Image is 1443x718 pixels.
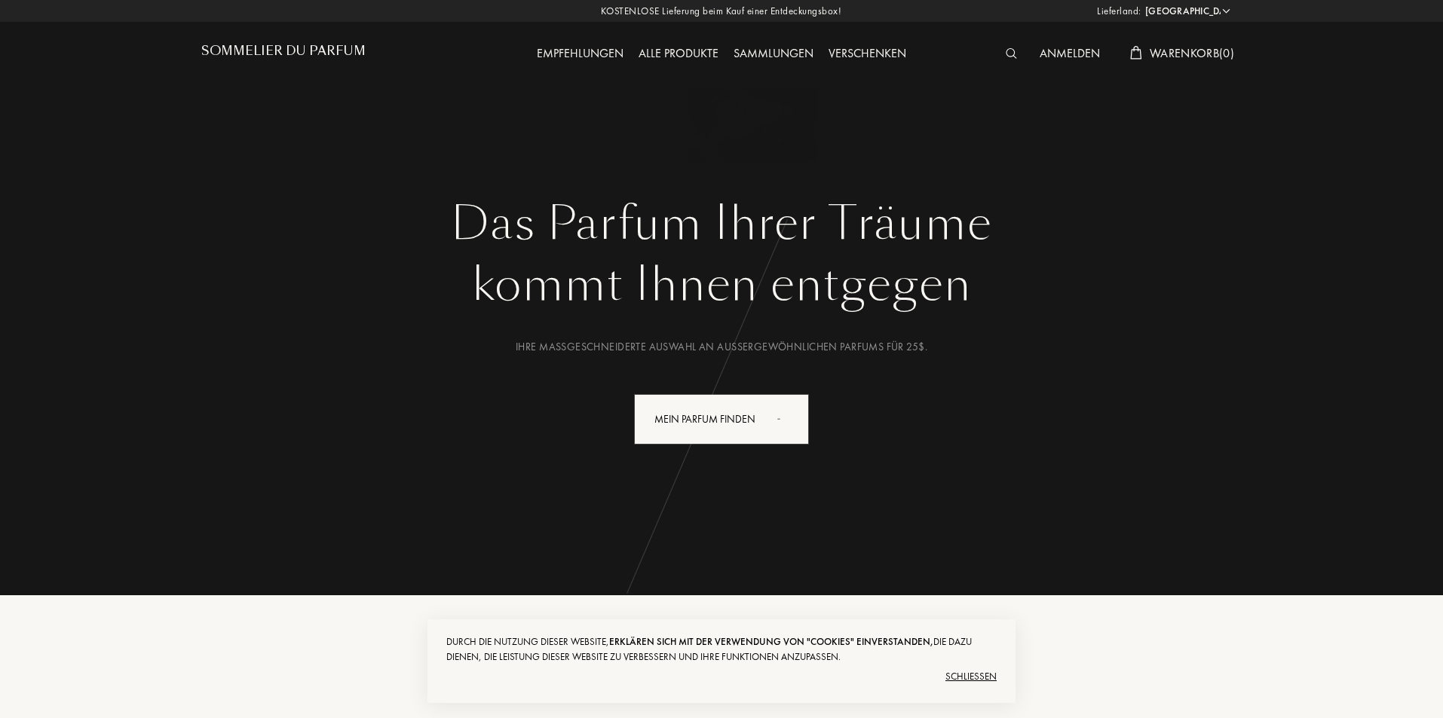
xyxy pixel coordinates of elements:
[446,634,997,665] div: Durch die Nutzung dieser Website, die dazu dienen, die Leistung dieser Website zu verbessern und ...
[821,45,914,61] a: Verschenken
[529,44,631,64] div: Empfehlungen
[631,45,726,61] a: Alle Produkte
[772,403,802,433] div: animation
[726,45,821,61] a: Sammlungen
[634,394,809,445] div: Mein Parfum finden
[1032,44,1108,64] div: Anmelden
[609,635,933,648] span: erklären sich mit der Verwendung von "Cookies" einverstanden,
[623,394,820,445] a: Mein Parfum findenanimation
[201,44,366,58] h1: Sommelier du Parfum
[201,44,366,64] a: Sommelier du Parfum
[213,251,1230,319] div: kommt Ihnen entgegen
[1032,45,1108,61] a: Anmelden
[631,44,726,64] div: Alle Produkte
[446,665,997,689] div: Schließen
[213,197,1230,251] h1: Das Parfum Ihrer Träume
[1097,4,1141,19] span: Lieferland:
[821,44,914,64] div: Verschenken
[1006,48,1017,59] img: search_icn_white.svg
[726,44,821,64] div: Sammlungen
[1150,45,1234,61] span: Warenkorb ( 0 )
[1130,46,1142,60] img: cart_white.svg
[213,339,1230,355] div: Ihre maßgeschneiderte Auswahl an außergewöhnlichen Parfums für 25$.
[529,45,631,61] a: Empfehlungen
